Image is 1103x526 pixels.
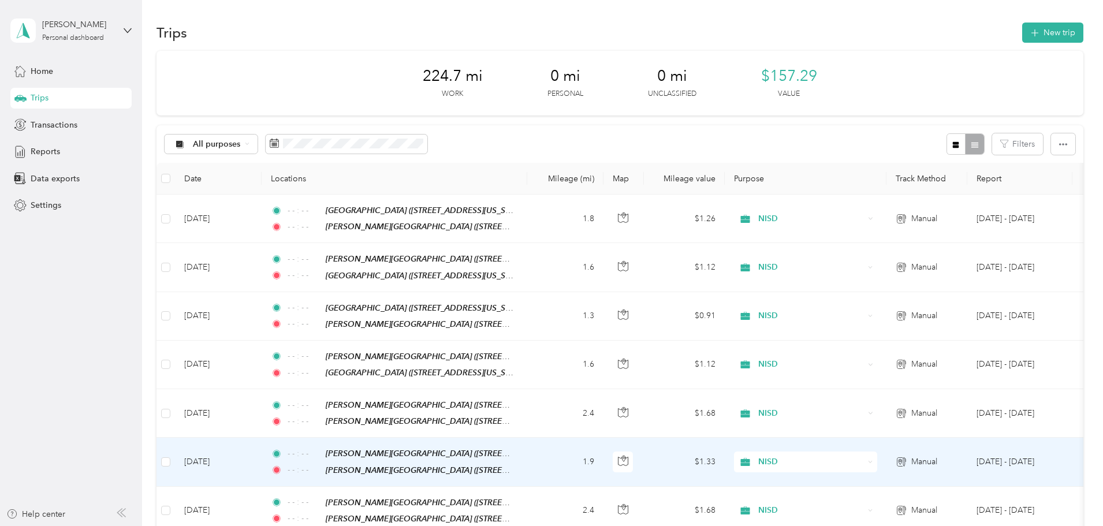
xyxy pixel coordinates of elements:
td: [DATE] [175,243,262,292]
td: Sep 1 - 30, 2025 [967,438,1072,486]
span: - - : - - [288,464,321,476]
div: [PERSON_NAME] [42,18,114,31]
span: Transactions [31,119,77,131]
span: NISD [758,212,864,225]
td: $1.12 [644,243,725,292]
span: Manual [911,456,937,468]
span: - - : - - [288,253,321,266]
button: Filters [992,133,1043,155]
span: Data exports [31,173,80,185]
span: - - : - - [288,415,321,428]
span: [PERSON_NAME][GEOGRAPHIC_DATA] ([STREET_ADDRESS][US_STATE]) [326,319,592,329]
span: [PERSON_NAME][GEOGRAPHIC_DATA] ([STREET_ADDRESS][US_STATE]) [326,222,592,232]
button: New trip [1022,23,1083,43]
span: - - : - - [288,350,321,363]
span: Manual [911,212,937,225]
span: All purposes [193,140,241,148]
span: NISD [758,358,864,371]
span: [GEOGRAPHIC_DATA] ([STREET_ADDRESS][US_STATE]) [326,368,527,378]
td: [DATE] [175,195,262,243]
th: Map [603,163,644,195]
p: Work [442,89,463,99]
th: Locations [262,163,527,195]
span: 224.7 mi [423,67,483,85]
span: Manual [911,407,937,420]
th: Track Method [886,163,967,195]
td: Sep 1 - 30, 2025 [967,292,1072,341]
span: - - : - - [288,447,321,460]
span: - - : - - [288,318,321,330]
p: Value [778,89,800,99]
span: Reports [31,146,60,158]
span: Settings [31,199,61,211]
span: - - : - - [288,269,321,282]
th: Mileage (mi) [527,163,603,195]
span: NISD [758,309,864,322]
span: 0 mi [550,67,580,85]
span: NISD [758,504,864,517]
button: Help center [6,508,65,520]
span: NISD [758,261,864,274]
span: - - : - - [288,496,321,509]
span: [GEOGRAPHIC_DATA] ([STREET_ADDRESS][US_STATE]) [326,206,527,215]
span: Manual [911,504,937,517]
td: [DATE] [175,292,262,341]
span: Manual [911,358,937,371]
td: 1.9 [527,438,603,486]
span: $157.29 [761,67,817,85]
span: - - : - - [288,221,321,233]
iframe: Everlance-gr Chat Button Frame [1038,461,1103,526]
span: [PERSON_NAME][GEOGRAPHIC_DATA] ([STREET_ADDRESS][US_STATE]) [326,254,592,264]
th: Report [967,163,1072,195]
span: [PERSON_NAME][GEOGRAPHIC_DATA] ([STREET_ADDRESS][US_STATE]) [326,352,592,361]
span: NISD [758,456,864,468]
td: $1.12 [644,341,725,389]
td: 1.6 [527,243,603,292]
span: Home [31,65,53,77]
span: [PERSON_NAME][GEOGRAPHIC_DATA] ([STREET_ADDRESS][US_STATE]) [326,465,592,475]
h1: Trips [156,27,187,39]
td: Sep 1 - 30, 2025 [967,389,1072,438]
div: Personal dashboard [42,35,104,42]
td: $0.91 [644,292,725,341]
span: - - : - - [288,512,321,525]
td: 1.3 [527,292,603,341]
th: Date [175,163,262,195]
td: Sep 1 - 30, 2025 [967,341,1072,389]
span: Manual [911,261,937,274]
th: Mileage value [644,163,725,195]
td: Sep 1 - 30, 2025 [967,243,1072,292]
span: NISD [758,407,864,420]
span: [GEOGRAPHIC_DATA] ([STREET_ADDRESS][US_STATE]) [326,303,527,313]
span: [PERSON_NAME][GEOGRAPHIC_DATA] ([STREET_ADDRESS][US_STATE]) [326,498,592,508]
td: [DATE] [175,438,262,486]
td: $1.26 [644,195,725,243]
p: Unclassified [648,89,696,99]
span: [PERSON_NAME][GEOGRAPHIC_DATA] ([STREET_ADDRESS][US_STATE]) [326,400,592,410]
span: [PERSON_NAME][GEOGRAPHIC_DATA] ([STREET_ADDRESS][US_STATE]) [326,449,592,458]
td: $1.33 [644,438,725,486]
span: 0 mi [657,67,687,85]
span: - - : - - [288,399,321,412]
td: [DATE] [175,389,262,438]
span: [GEOGRAPHIC_DATA] ([STREET_ADDRESS][US_STATE]) [326,271,527,281]
th: Purpose [725,163,886,195]
td: 1.6 [527,341,603,389]
td: Sep 1 - 30, 2025 [967,195,1072,243]
span: Trips [31,92,49,104]
span: [PERSON_NAME][GEOGRAPHIC_DATA] ([STREET_ADDRESS][US_STATE]) [326,416,592,426]
p: Personal [547,89,583,99]
span: - - : - - [288,204,321,217]
span: - - : - - [288,301,321,314]
span: - - : - - [288,367,321,379]
td: $1.68 [644,389,725,438]
td: 2.4 [527,389,603,438]
span: [PERSON_NAME][GEOGRAPHIC_DATA] ([STREET_ADDRESS][US_STATE]) [326,514,592,524]
span: Manual [911,309,937,322]
td: 1.8 [527,195,603,243]
td: [DATE] [175,341,262,389]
